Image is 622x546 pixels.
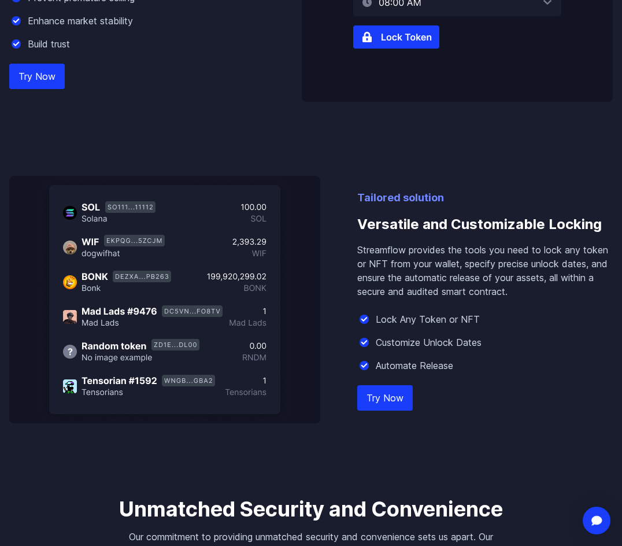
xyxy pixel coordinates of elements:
[376,359,453,372] p: Automate Release
[357,206,613,243] h3: Versatile and Customizable Locking
[9,64,65,89] a: Try Now
[28,14,133,28] p: Enhance market stability
[357,190,613,206] p: Tailored solution
[357,385,413,411] a: Try Now
[114,497,508,521] h3: Unmatched Security and Convenience
[376,335,482,349] p: Customize Unlock Dates
[28,37,70,51] p: Build trust
[9,176,320,423] img: Versatile and Customizable Locking
[376,312,480,326] p: Lock Any Token or NFT
[583,507,610,534] div: Open Intercom Messenger
[357,243,613,298] p: Streamflow provides the tools you need to lock any token or NFT from your wallet, specify precise...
